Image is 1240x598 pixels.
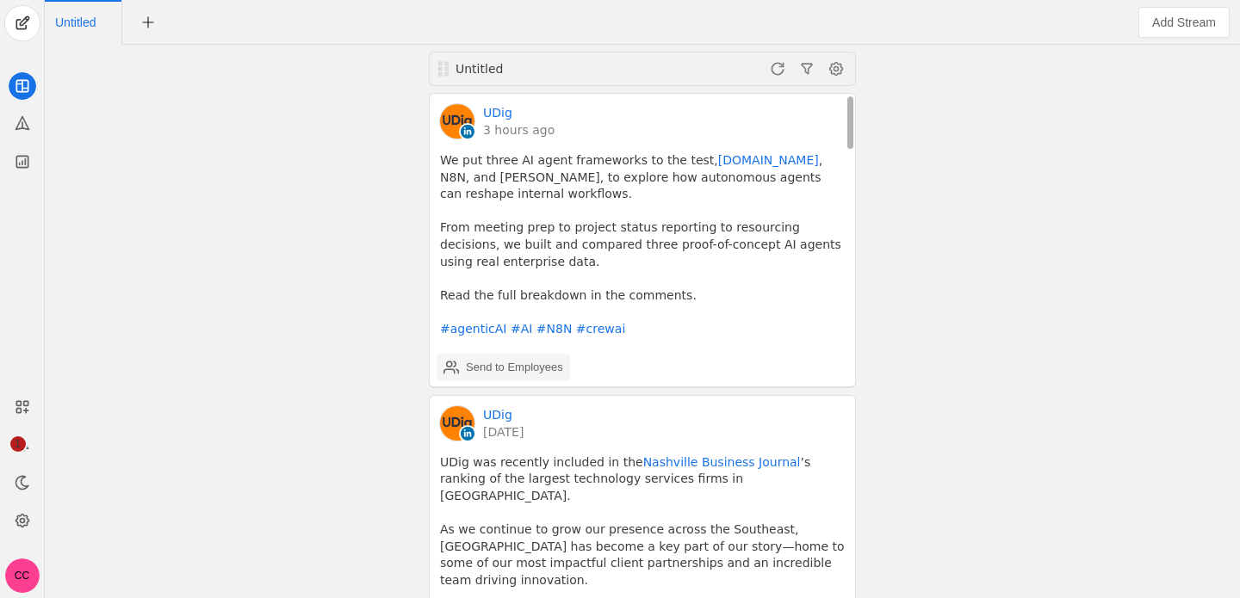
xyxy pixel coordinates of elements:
div: Untitled [456,60,660,77]
button: Add Stream [1138,7,1230,38]
button: CC [5,558,40,593]
img: cache [440,104,474,139]
a: Nashville Business Journal [643,455,801,469]
app-icon-button: New Tab [133,15,164,28]
a: UDig [483,104,512,121]
span: Add Stream [1152,14,1216,31]
button: Send to Employees [437,354,570,381]
a: UDig [483,406,512,423]
a: #agenticAI [440,322,506,336]
a: [DOMAIN_NAME] [718,153,819,167]
a: #crewai [576,322,625,336]
a: #N8N [536,322,573,336]
span: Click to edit name [55,16,96,28]
span: 1 [10,436,26,452]
a: #AI [511,322,532,336]
a: [DATE] [483,423,524,441]
img: cache [440,406,474,441]
div: Send to Employees [466,359,563,376]
a: 3 hours ago [483,121,555,139]
pre: We put three AI agent frameworks to the test, , N8N, and [PERSON_NAME], to explore how autonomous... [440,152,845,338]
